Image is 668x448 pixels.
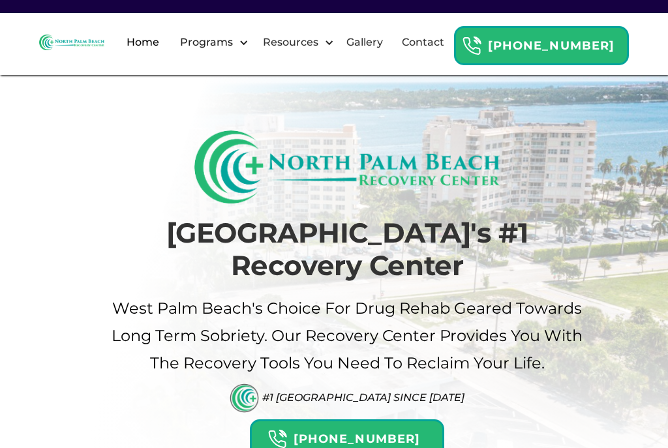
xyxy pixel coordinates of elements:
[177,35,236,50] div: Programs
[110,217,584,282] h1: [GEOGRAPHIC_DATA]'s #1 Recovery Center
[339,22,391,63] a: Gallery
[169,22,252,63] div: Programs
[294,432,420,446] strong: [PHONE_NUMBER]
[110,295,584,377] p: West palm beach's Choice For drug Rehab Geared Towards Long term sobriety. Our Recovery Center pr...
[462,36,481,56] img: Header Calendar Icons
[488,38,615,53] strong: [PHONE_NUMBER]
[394,22,452,63] a: Contact
[454,20,629,65] a: Header Calendar Icons[PHONE_NUMBER]
[262,391,464,404] div: #1 [GEOGRAPHIC_DATA] Since [DATE]
[119,22,167,63] a: Home
[260,35,322,50] div: Resources
[194,130,500,203] img: North Palm Beach Recovery Logo (Rectangle)
[252,22,337,63] div: Resources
